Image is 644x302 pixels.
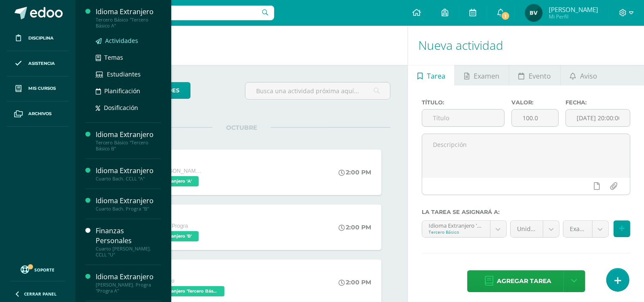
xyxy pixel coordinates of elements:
div: Idioma Extranjero [96,272,161,282]
input: Título [422,110,504,126]
span: Mi Perfil [549,13,598,20]
span: Agregar tarea [497,271,551,292]
a: Dosificación [96,103,161,113]
span: Unidad 4 [517,221,536,237]
a: Evento [509,65,560,85]
input: Fecha de entrega [566,110,630,126]
span: Mis cursos [28,85,56,92]
div: 2:00 PM [339,168,372,176]
a: Archivos [7,101,69,127]
a: Actividades [96,36,161,46]
div: Cuarto Bach. Progra "B" [96,206,161,212]
span: Dosificación [104,104,138,112]
a: Disciplina [7,26,69,51]
div: Idioma Extranjero [96,166,161,176]
a: Idioma ExtranjeroCuarto Bach. CCLL "A" [96,166,161,182]
div: Attitude [139,268,227,277]
div: Idioma Extranjero [96,7,161,17]
span: Disciplina [28,35,54,42]
a: Asistencia [7,51,69,76]
span: Soporte [35,267,55,273]
img: fbf07539d2209bdb7d77cb73bbc859fa.png [525,4,542,21]
a: Idioma ExtranjeroCuarto Bach. Progra "B" [96,196,161,212]
div: Tercero Básico "Tercero Básico B" [96,140,161,152]
a: Idioma Extranjero[PERSON_NAME]. Progra "Progra A" [96,272,161,294]
div: Tercero Básico [429,229,484,235]
a: Mis cursos [7,76,69,102]
input: Busca un usuario... [81,6,274,20]
a: Idioma Extranjero 'Tercero Básico A'Tercero Básico [422,221,506,237]
a: Examen [455,65,508,85]
a: Aviso [561,65,607,85]
a: Estudiantes [96,69,161,79]
div: Idioma Extranjero [96,196,161,206]
div: Idioma Extranjero 'Tercero Básico A' [429,221,484,229]
span: Tarea [427,66,445,86]
div: [PERSON_NAME]. Progra "Progra A" [96,282,161,294]
div: Cuarto [PERSON_NAME]. CCLL "U" [96,246,161,258]
span: 1 [501,11,510,21]
div: Idioma Extranjero [96,130,161,140]
input: Busca una actividad próxima aquí... [245,82,390,99]
label: Valor: [511,99,558,106]
div: Finanzas Personales [96,226,161,246]
span: Asistencia [28,60,55,67]
span: Examen [474,66,499,86]
label: Título: [422,99,505,106]
span: Planificación [104,87,140,95]
span: Archivos [28,110,51,117]
div: Cuarto Bach. CCLL "A" [96,176,161,182]
div: 2:00 PM [339,278,372,286]
span: OCTUBRE [212,124,271,131]
a: Unidad 4 [511,221,559,237]
a: Soporte [10,263,65,275]
label: La tarea se asignará a: [422,209,630,215]
span: Estudiantes [107,70,141,78]
span: Exam (30.0pts) [570,221,586,237]
a: Tarea [408,65,454,85]
a: Idioma ExtranjeroTercero Básico "Tercero Básico A" [96,7,161,29]
span: Aviso [580,66,597,86]
input: Puntos máximos [512,110,558,126]
h1: Nueva actividad [418,26,634,65]
span: Actividades [105,37,138,45]
a: Idioma ExtranjeroTercero Básico "Tercero Básico B" [96,130,161,152]
span: Evento [529,66,551,86]
label: Fecha: [565,99,630,106]
a: Finanzas PersonalesCuarto [PERSON_NAME]. CCLL "U" [96,226,161,258]
div: Tercero Básico "Tercero Básico A" [96,17,161,29]
a: Temas [96,52,161,62]
span: Idioma Extranjero 'Tercero Básico A' [139,286,224,296]
span: Cerrar panel [24,291,57,297]
a: Planificación [96,86,161,96]
div: 2:00 PM [339,223,372,231]
span: Temas [104,53,123,61]
h1: Actividades [86,26,397,65]
a: Exam (30.0pts) [563,221,608,237]
span: [PERSON_NAME] [549,5,598,14]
